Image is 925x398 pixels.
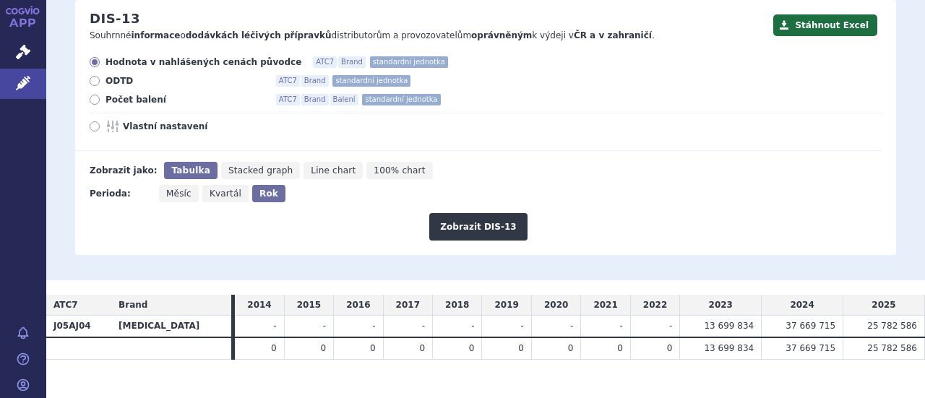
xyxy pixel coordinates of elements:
span: Rok [259,189,278,199]
span: Hodnota v nahlášených cenách původce [106,56,301,68]
span: ATC7 [53,300,78,310]
span: standardní jednotka [362,94,440,105]
td: 2024 [762,295,843,316]
span: 0 [617,343,623,353]
span: 0 [568,343,574,353]
span: 37 669 715 [786,343,835,353]
td: 2014 [235,295,284,316]
td: 2018 [433,295,482,316]
span: ATC7 [276,75,300,87]
span: 0 [370,343,376,353]
span: 37 669 715 [786,321,835,331]
span: - [372,321,375,331]
td: 2020 [531,295,580,316]
td: 2023 [680,295,762,316]
span: standardní jednotka [332,75,410,87]
td: 2015 [284,295,333,316]
span: 0 [469,343,475,353]
span: - [273,321,276,331]
span: Line chart [311,165,356,176]
strong: oprávněným [471,30,532,40]
td: 2021 [581,295,630,316]
span: - [669,321,672,331]
span: Stacked graph [228,165,293,176]
th: J05AJ04 [46,316,111,337]
span: 100% chart [374,165,425,176]
span: - [471,321,474,331]
span: Brand [301,75,329,87]
span: 0 [320,343,326,353]
strong: ČR a v zahraničí [574,30,652,40]
span: ODTD [106,75,264,87]
td: 2022 [630,295,679,316]
span: - [323,321,326,331]
span: Balení [330,94,358,105]
span: ATC7 [313,56,337,68]
strong: dodávkách léčivých přípravků [186,30,332,40]
div: Zobrazit jako: [90,162,157,179]
td: 2017 [383,295,432,316]
th: [MEDICAL_DATA] [111,316,231,337]
span: ATC7 [276,94,300,105]
h2: DIS-13 [90,11,140,27]
p: Souhrnné o distributorům a provozovatelům k výdeji v . [90,30,766,42]
strong: informace [132,30,181,40]
span: Tabulka [171,165,210,176]
span: 0 [518,343,524,353]
div: Perioda: [90,185,152,202]
span: 0 [667,343,673,353]
span: standardní jednotka [370,56,448,68]
span: 13 699 834 [704,321,754,331]
span: Počet balení [106,94,264,105]
span: - [521,321,524,331]
span: Brand [338,56,366,68]
span: Kvartál [210,189,241,199]
span: 13 699 834 [704,343,754,353]
span: Brand [301,94,329,105]
td: 2019 [482,295,531,316]
span: 0 [271,343,277,353]
button: Stáhnout Excel [773,14,877,36]
span: Měsíc [166,189,192,199]
span: - [422,321,425,331]
span: Brand [119,300,147,310]
span: 0 [419,343,425,353]
span: - [570,321,573,331]
span: 25 782 586 [867,343,917,353]
span: Vlastní nastavení [123,121,282,132]
button: Zobrazit DIS-13 [429,213,527,241]
span: - [620,321,623,331]
span: 25 782 586 [867,321,917,331]
td: 2025 [843,295,925,316]
td: 2016 [334,295,383,316]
